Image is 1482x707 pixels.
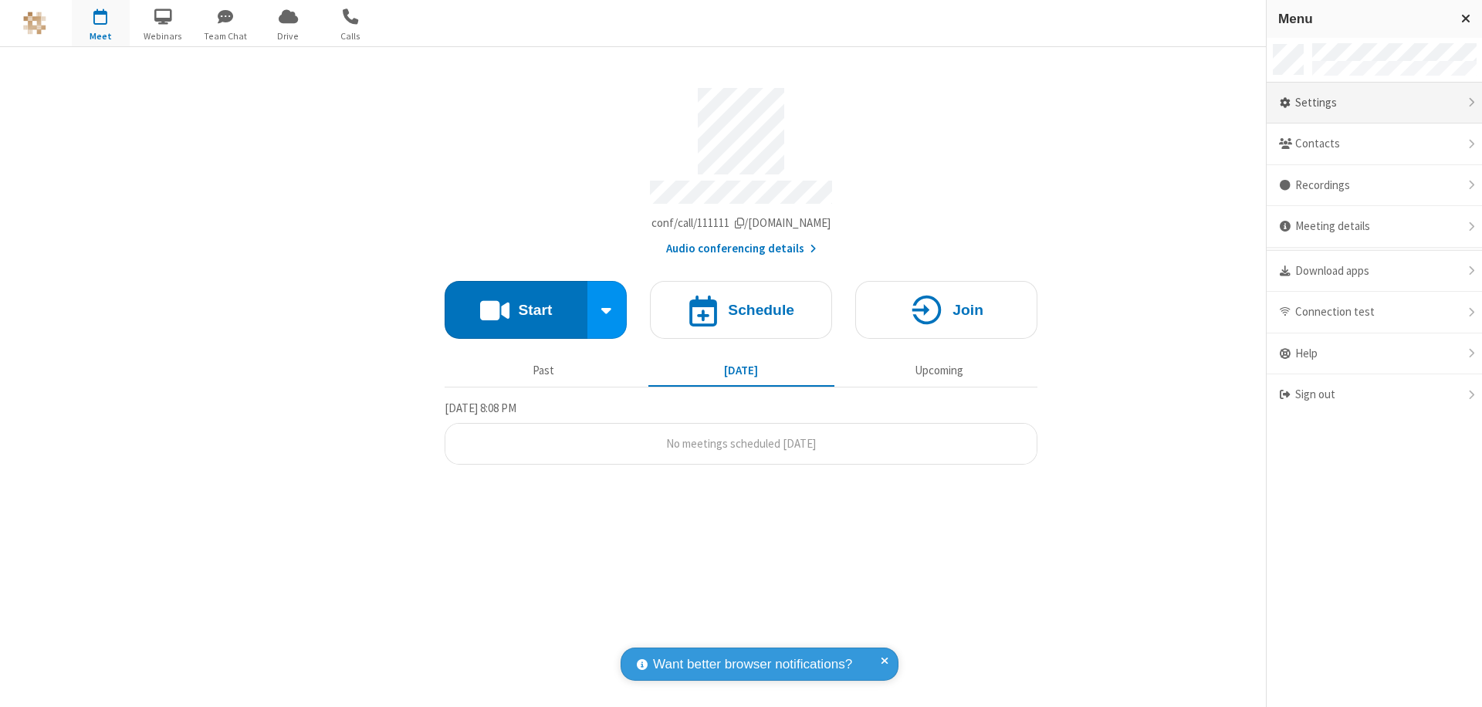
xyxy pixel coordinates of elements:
[855,281,1037,339] button: Join
[134,29,192,43] span: Webinars
[1278,12,1447,26] h3: Menu
[1267,374,1482,415] div: Sign out
[651,215,831,230] span: Copy my meeting room link
[1267,292,1482,333] div: Connection test
[728,303,794,317] h4: Schedule
[445,401,516,415] span: [DATE] 8:08 PM
[445,76,1037,258] section: Account details
[1267,165,1482,207] div: Recordings
[1267,206,1482,248] div: Meeting details
[651,215,831,232] button: Copy my meeting room linkCopy my meeting room link
[846,356,1032,385] button: Upcoming
[650,281,832,339] button: Schedule
[451,356,637,385] button: Past
[1267,123,1482,165] div: Contacts
[23,12,46,35] img: QA Selenium DO NOT DELETE OR CHANGE
[1267,83,1482,124] div: Settings
[648,356,834,385] button: [DATE]
[952,303,983,317] h4: Join
[653,655,852,675] span: Want better browser notifications?
[259,29,317,43] span: Drive
[72,29,130,43] span: Meet
[666,436,816,451] span: No meetings scheduled [DATE]
[445,281,587,339] button: Start
[445,399,1037,465] section: Today's Meetings
[322,29,380,43] span: Calls
[518,303,552,317] h4: Start
[666,240,817,258] button: Audio conferencing details
[1267,333,1482,375] div: Help
[587,281,628,339] div: Start conference options
[197,29,255,43] span: Team Chat
[1267,251,1482,293] div: Download apps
